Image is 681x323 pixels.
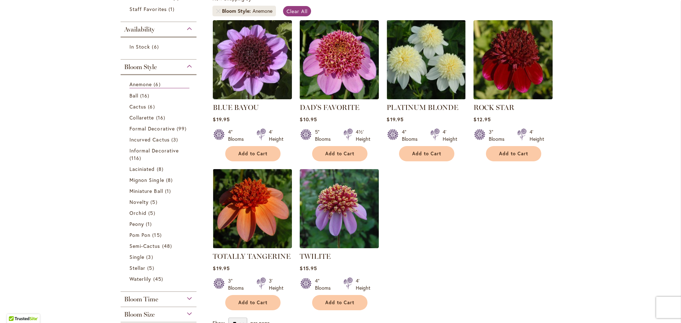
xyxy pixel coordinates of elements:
[129,125,189,132] a: Formal Decorative 99
[474,20,553,99] img: ROCK STAR
[129,6,167,12] span: Staff Favorites
[156,114,167,121] span: 16
[177,125,188,132] span: 99
[300,243,379,250] a: TWILITE
[213,103,259,112] a: BLUE BAYOU
[129,136,170,143] span: Incurved Cactus
[165,187,173,195] span: 1
[300,116,317,123] span: $10.95
[148,103,156,110] span: 6
[129,232,150,238] span: Pom Pon
[129,275,151,282] span: Waterlily
[283,6,311,16] a: Clear All
[269,277,283,291] div: 3' Height
[213,20,292,99] img: BLUE BAYOU
[146,220,154,228] span: 1
[474,116,491,123] span: $12.95
[124,26,155,33] span: Availability
[129,114,154,121] span: Collarette
[166,176,175,184] span: 8
[129,188,163,194] span: Miniature Ball
[157,165,165,173] span: 8
[129,220,189,228] a: Peony 1
[225,295,281,310] button: Add to Cart
[146,253,155,261] span: 3
[162,242,174,250] span: 48
[387,20,466,99] img: PLATINUM BLONDE
[129,165,189,173] a: Laciniated 8
[315,277,335,291] div: 4" Blooms
[356,128,370,143] div: 4½' Height
[129,198,189,206] a: Novelty 5
[129,103,189,110] a: Cactus 6
[129,231,189,239] a: Pom Pon 15
[129,147,189,162] a: Informal Decorative 116
[154,80,162,88] span: 6
[129,136,189,143] a: Incurved Cactus 3
[129,147,179,154] span: Informal Decorative
[129,81,152,88] span: Anemone
[124,311,155,318] span: Bloom Size
[356,277,370,291] div: 4' Height
[213,265,229,272] span: $19.95
[228,128,248,143] div: 4" Blooms
[269,128,283,143] div: 4' Height
[222,7,253,15] span: Bloom Style
[300,252,331,261] a: TWILITE
[213,94,292,101] a: BLUE BAYOU
[153,275,165,283] span: 45
[148,209,157,217] span: 5
[129,264,189,272] a: Stellar 5
[402,128,422,143] div: 4" Blooms
[287,8,308,15] span: Clear All
[129,176,189,184] a: Mignon Single 8
[129,187,189,195] a: Miniature Ball 1
[129,221,144,227] span: Peony
[225,146,281,161] button: Add to Cart
[315,128,335,143] div: 5" Blooms
[129,43,150,50] span: In Stock
[150,198,159,206] span: 5
[152,43,160,50] span: 6
[129,125,175,132] span: Formal Decorative
[412,151,441,157] span: Add to Cart
[129,154,143,162] span: 116
[168,5,176,13] span: 1
[129,80,189,88] a: Anemone 6
[213,243,292,250] a: TOTALLY TANGERINE
[147,264,156,272] span: 5
[129,166,155,172] span: Laciniated
[129,5,189,13] a: Staff Favorites
[443,128,457,143] div: 4' Height
[213,252,290,261] a: TOTALLY TANGERINE
[474,103,514,112] a: ROCK STAR
[213,169,292,248] img: TOTALLY TANGERINE
[300,265,317,272] span: $15.95
[238,300,267,306] span: Add to Cart
[387,103,458,112] a: PLATINUM BLONDE
[312,295,367,310] button: Add to Cart
[124,63,157,71] span: Bloom Style
[129,43,189,50] a: In Stock 6
[129,209,189,217] a: Orchid 5
[129,242,189,250] a: Semi-Cactus 48
[124,295,158,303] span: Bloom Time
[530,128,544,143] div: 4' Height
[387,94,466,101] a: PLATINUM BLONDE
[489,128,509,143] div: 3" Blooms
[300,20,379,99] img: DAD'S FAVORITE
[312,146,367,161] button: Add to Cart
[387,116,403,123] span: $19.95
[129,243,160,249] span: Semi-Cactus
[216,9,220,13] a: Remove Bloom Style Anemone
[140,92,151,99] span: 16
[129,253,189,261] a: Single 3
[325,300,354,306] span: Add to Cart
[129,92,138,99] span: Ball
[5,298,25,318] iframe: Launch Accessibility Center
[228,277,248,291] div: 3" Blooms
[300,94,379,101] a: DAD'S FAVORITE
[129,210,146,216] span: Orchid
[129,264,145,271] span: Stellar
[486,146,541,161] button: Add to Cart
